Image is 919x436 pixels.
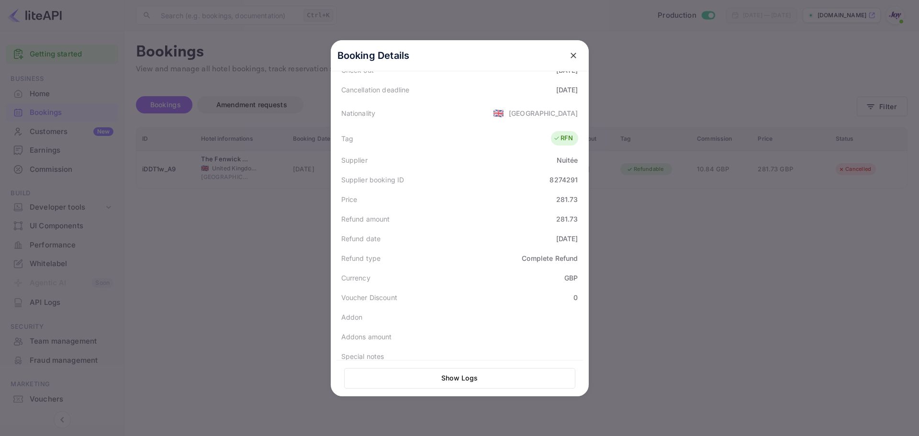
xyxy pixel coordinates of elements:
div: Nationality [341,108,376,118]
div: Addon [341,312,363,322]
div: Refund amount [341,214,390,224]
span: United States [493,104,504,122]
div: RFN [553,134,573,143]
div: [DATE] [556,85,578,95]
div: Nuitée [557,155,578,165]
div: Voucher Discount [341,292,397,302]
div: Complete Refund [522,253,578,263]
div: Tag [341,134,353,144]
div: Supplier booking ID [341,175,404,185]
div: Addons amount [341,332,392,342]
button: Show Logs [344,368,575,389]
p: Booking Details [337,48,410,63]
div: Supplier [341,155,368,165]
div: Refund date [341,234,381,244]
div: 281.73 [556,214,578,224]
button: close [565,47,582,64]
div: GBP [564,273,578,283]
div: [GEOGRAPHIC_DATA] [509,108,578,118]
div: Refund type [341,253,381,263]
div: Currency [341,273,370,283]
div: [DATE] [556,234,578,244]
div: Special notes [341,351,384,361]
div: 8274291 [549,175,578,185]
div: 281.73 [556,194,578,204]
div: 0 [573,292,578,302]
div: Cancellation deadline [341,85,410,95]
div: Price [341,194,358,204]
